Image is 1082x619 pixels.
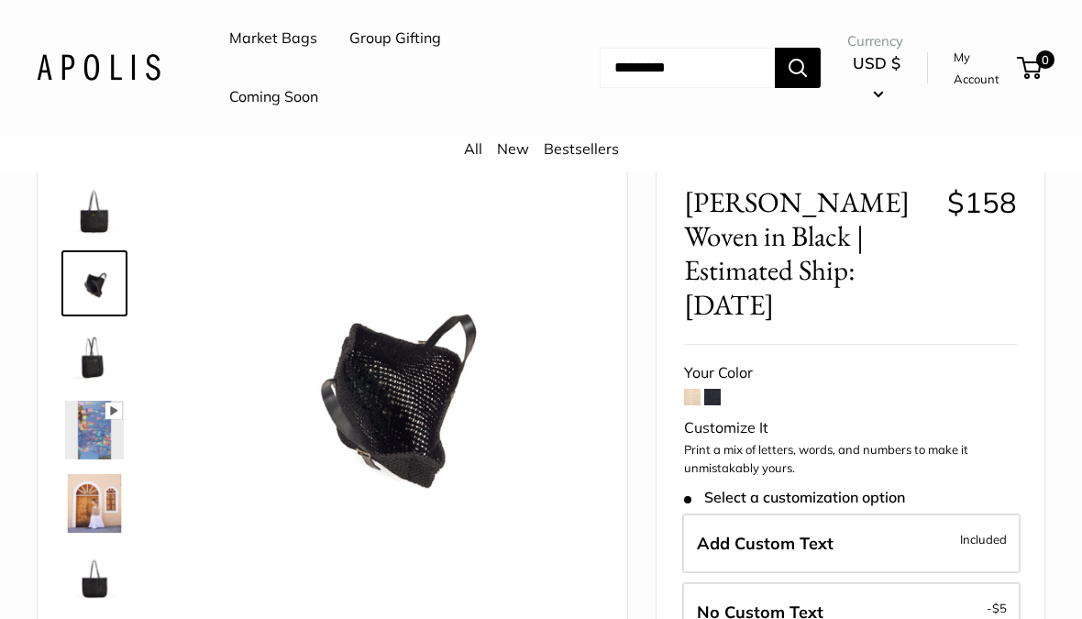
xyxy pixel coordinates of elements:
label: Add Custom Text [682,514,1021,574]
img: Mercado Woven in Black | Estimated Ship: Oct. 19th [65,547,124,606]
span: Included [960,528,1007,550]
a: Group Gifting [349,25,441,52]
a: Market Bags [229,25,317,52]
a: Mercado Woven in Black | Estimated Ship: Oct. 19th [61,544,127,610]
a: Mercado Woven in Black | Estimated Ship: Oct. 19th [61,177,127,243]
img: Mercado Woven in Black | Estimated Ship: Oct. 19th [65,181,124,239]
span: - [987,597,1007,619]
a: My Account [954,46,1010,91]
div: Your Color [684,359,1017,387]
a: Coming Soon [229,83,318,111]
span: [PERSON_NAME] Woven in Black | Estimated Ship: [DATE] [684,185,933,322]
span: Select a customization option [684,489,905,506]
img: Mercado Woven in Black | Estimated Ship: Oct. 19th [65,401,124,459]
img: Mercado Woven in Black | Estimated Ship: Oct. 19th [65,474,124,533]
a: Mercado Woven in Black | Estimated Ship: Oct. 19th [61,250,127,316]
a: Mercado Woven in Black | Estimated Ship: Oct. 19th [61,470,127,536]
img: Mercado Woven in Black | Estimated Ship: Oct. 19th [65,254,124,313]
iframe: Sign Up via Text for Offers [15,549,196,604]
a: Bestsellers [544,139,619,158]
span: 0 [1036,50,1054,69]
img: Apolis [37,54,160,81]
span: $5 [992,601,1007,615]
img: Mercado Woven in Black | Estimated Ship: Oct. 19th [65,327,124,386]
a: Mercado Woven in Black | Estimated Ship: Oct. 19th [61,324,127,390]
p: Print a mix of letters, words, and numbers to make it unmistakably yours. [684,441,1017,477]
span: $158 [947,184,1017,220]
button: USD $ [847,49,906,107]
span: Currency [847,28,906,54]
input: Search... [600,48,775,88]
span: USD $ [853,53,900,72]
a: All [464,139,482,158]
a: 0 [1019,57,1042,79]
a: New [497,139,529,158]
button: Search [775,48,821,88]
img: Mercado Woven in Black | Estimated Ship: Oct. 19th [184,181,600,596]
div: Customize It [684,415,1017,442]
a: Mercado Woven in Black | Estimated Ship: Oct. 19th [61,397,127,463]
span: Add Custom Text [697,533,834,554]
